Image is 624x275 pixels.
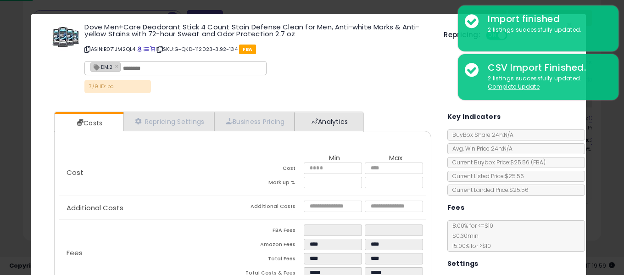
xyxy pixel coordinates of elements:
[365,154,426,163] th: Max
[243,253,304,267] td: Total Fees
[52,23,79,51] img: 61CE9mOZQuL._SL60_.jpg
[531,158,546,166] span: ( FBA )
[448,145,513,152] span: Avg. Win Price 24h: N/A
[243,163,304,177] td: Cost
[55,114,123,132] a: Costs
[59,169,243,176] p: Cost
[84,23,430,37] h3: Dove Men+Care Deodorant Stick 4 Count Stain Defense Clean for Men, Anti-white Marks & Anti-yellow...
[304,154,365,163] th: Min
[481,12,612,26] div: Import finished
[481,26,612,34] div: 2 listings successfully updated.
[448,232,479,240] span: $0.30 min
[243,201,304,215] td: Additional Costs
[59,249,243,257] p: Fees
[144,45,149,53] a: All offer listings
[447,111,501,123] h5: Key Indicators
[481,74,612,91] div: 2 listings successfully updated.
[448,222,493,250] span: 8.00 % for <= $10
[295,112,362,131] a: Analytics
[239,45,256,54] span: FBA
[448,242,491,250] span: 15.00 % for > $10
[214,112,295,131] a: Business Pricing
[123,112,214,131] a: Repricing Settings
[243,239,304,253] td: Amazon Fees
[447,202,465,213] h5: Fees
[510,158,546,166] span: $25.56
[243,224,304,239] td: FBA Fees
[150,45,155,53] a: Your listing only
[447,258,479,269] h5: Settings
[448,158,546,166] span: Current Buybox Price:
[448,186,529,194] span: Current Landed Price: $25.56
[488,83,540,90] u: Complete Update
[84,42,430,56] p: ASIN: B071JM2QL4 | SKU: G-QKD-112023-3.92-134
[137,45,142,53] a: BuyBox page
[448,131,513,139] span: BuyBox Share 24h: N/A
[243,177,304,191] td: Mark up %
[91,63,112,71] span: DM.2
[115,62,120,70] a: ×
[59,204,243,212] p: Additional Costs
[84,80,151,93] p: 7/9 ID: bo
[444,31,480,39] h5: Repricing:
[481,61,612,74] div: CSV Import Finished.
[448,172,524,180] span: Current Listed Price: $25.56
